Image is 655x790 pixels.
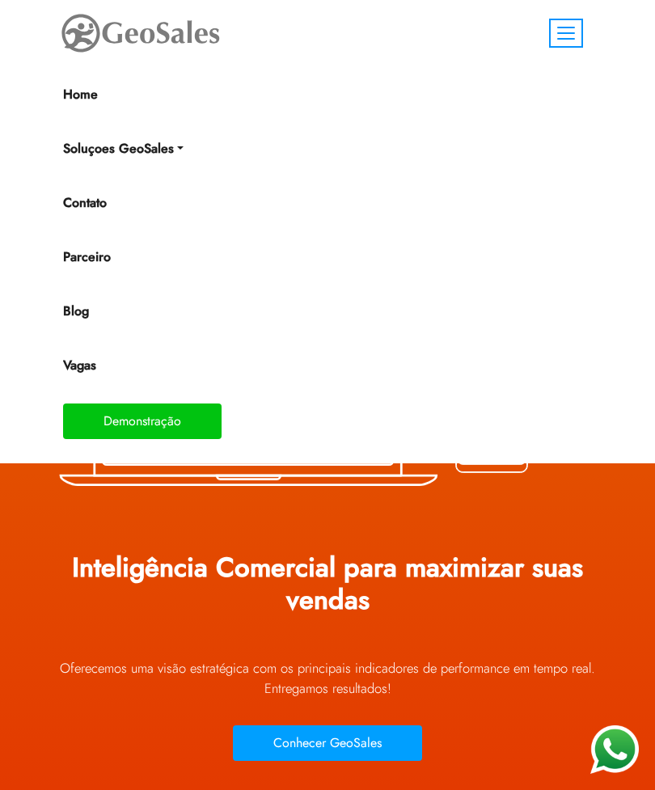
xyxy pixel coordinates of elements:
[233,725,422,761] button: Conhecer GeoSales
[49,540,606,640] h1: Inteligência Comercial para maximizar suas vendas
[549,19,583,48] button: Toggle navigation
[63,295,578,327] a: Blog
[49,658,606,699] p: Oferecemos uma visão estratégica com os principais indicadores de performance em tempo real. Ent...
[63,403,222,439] button: Demonstração
[63,133,578,165] a: Soluçoes GeoSales
[63,349,578,382] a: Vagas
[590,725,639,774] img: WhatsApp
[63,187,578,219] a: Contato
[63,78,578,111] a: Home
[63,241,578,273] a: Parceiro
[60,11,222,56] img: GeoSales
